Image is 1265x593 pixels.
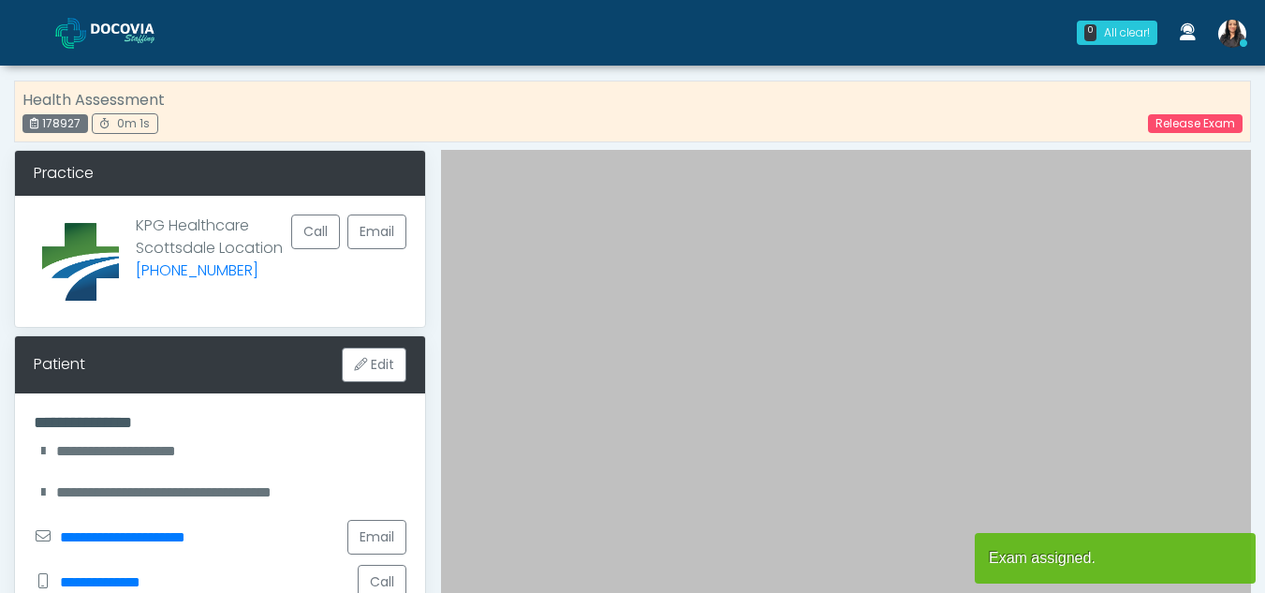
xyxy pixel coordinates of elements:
img: Provider image [34,215,127,308]
strong: Health Assessment [22,89,165,111]
div: 0 [1084,24,1096,41]
button: Call [291,215,340,249]
span: 0m 1s [117,115,150,131]
div: Practice [15,151,425,196]
div: 178927 [22,114,88,133]
a: Email [347,520,406,555]
img: Docovia [91,23,184,42]
img: Viral Patel [1218,20,1246,48]
div: All clear! [1104,24,1150,41]
a: [PHONE_NUMBER] [136,259,258,281]
button: Edit [342,348,406,382]
p: KPG Healthcare Scottsdale Location [136,215,283,293]
img: Docovia [55,18,86,49]
article: Exam assigned. [975,533,1256,584]
a: Email [347,215,406,249]
a: Docovia [55,2,184,63]
a: 0 All clear! [1066,13,1169,52]
div: Patient [34,353,85,376]
a: Release Exam [1148,114,1243,133]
